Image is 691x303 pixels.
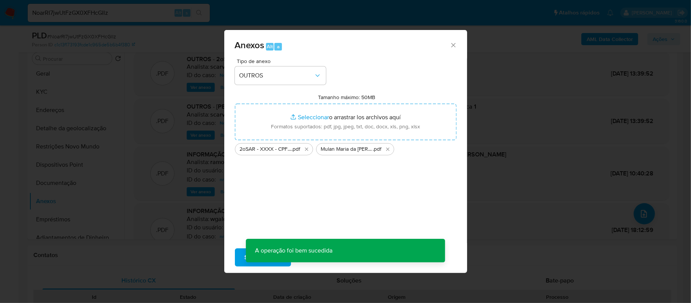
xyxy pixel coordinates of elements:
[383,145,392,154] button: Eliminar Mulan Maria da Gloria Saraiva Lima 1105614286_2025_09_22_07_18_37 - Tabla dinámica 1.pdf
[237,58,328,64] span: Tipo de anexo
[373,145,382,153] span: .pdf
[304,249,329,266] span: Cancelar
[245,249,281,266] span: Subir arquivo
[246,239,342,262] p: A operação foi bem sucedida
[235,248,291,267] button: Subir arquivo
[321,145,373,153] span: Mulan Maria da [PERSON_NAME] 1105614286_2025_09_22_07_18_37 - Tabla dinámica 1
[240,145,292,153] span: 2oSAR - XXXX - CPF 05468459248 - [PERSON_NAME]
[450,41,456,48] button: Cerrar
[235,140,456,155] ul: Archivos seleccionados
[292,145,301,153] span: .pdf
[239,72,314,79] span: OUTROS
[277,43,280,50] span: a
[318,94,375,101] label: Tamanho máximo: 50MB
[235,66,326,85] button: OUTROS
[302,145,311,154] button: Eliminar 2oSAR - XXXX - CPF 05468459248 - MARIA DA GLORIA SARAIVA LIMA.pdf
[267,43,273,50] span: Alt
[235,38,264,52] span: Anexos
